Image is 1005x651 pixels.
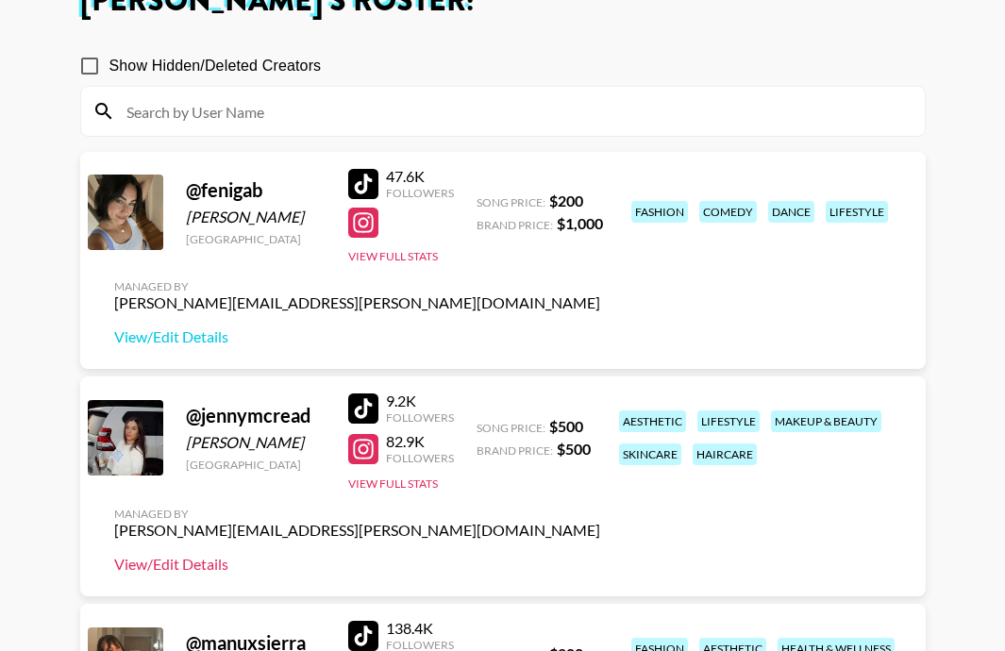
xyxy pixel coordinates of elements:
[186,433,326,452] div: [PERSON_NAME]
[693,443,757,465] div: haircare
[348,249,438,263] button: View Full Stats
[477,218,553,232] span: Brand Price:
[386,410,454,425] div: Followers
[114,279,600,293] div: Managed By
[549,192,583,209] strong: $ 200
[477,443,553,458] span: Brand Price:
[386,619,454,638] div: 138.4K
[186,178,326,202] div: @ fenigab
[114,293,600,312] div: [PERSON_NAME][EMAIL_ADDRESS][PERSON_NAME][DOMAIN_NAME]
[186,458,326,472] div: [GEOGRAPHIC_DATA]
[768,201,814,223] div: dance
[186,232,326,246] div: [GEOGRAPHIC_DATA]
[477,421,545,435] span: Song Price:
[386,392,454,410] div: 9.2K
[699,201,757,223] div: comedy
[477,195,545,209] span: Song Price:
[386,432,454,451] div: 82.9K
[114,507,600,521] div: Managed By
[631,201,688,223] div: fashion
[114,521,600,540] div: [PERSON_NAME][EMAIL_ADDRESS][PERSON_NAME][DOMAIN_NAME]
[109,55,322,77] span: Show Hidden/Deleted Creators
[697,410,760,432] div: lifestyle
[115,96,913,126] input: Search by User Name
[186,208,326,226] div: [PERSON_NAME]
[826,201,888,223] div: lifestyle
[619,410,686,432] div: aesthetic
[348,476,438,491] button: View Full Stats
[619,443,681,465] div: skincare
[557,214,603,232] strong: $ 1,000
[186,404,326,427] div: @ jennymcread
[114,327,600,346] a: View/Edit Details
[386,186,454,200] div: Followers
[114,555,600,574] a: View/Edit Details
[557,440,591,458] strong: $ 500
[386,451,454,465] div: Followers
[771,410,881,432] div: makeup & beauty
[386,167,454,186] div: 47.6K
[549,417,583,435] strong: $ 500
